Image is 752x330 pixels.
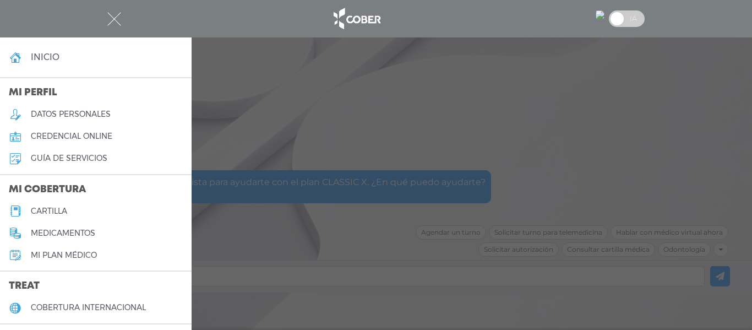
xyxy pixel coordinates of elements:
h4: inicio [31,52,59,62]
h5: datos personales [31,110,111,119]
img: Cober_menu-close-white.svg [107,12,121,26]
h5: cartilla [31,207,67,216]
img: logo_cober_home-white.png [328,6,385,32]
img: 7294 [596,10,604,19]
h5: medicamentos [31,229,95,238]
h5: credencial online [31,132,112,141]
h5: Mi plan médico [31,251,97,260]
h5: cobertura internacional [31,303,146,312]
h5: guía de servicios [31,154,107,163]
